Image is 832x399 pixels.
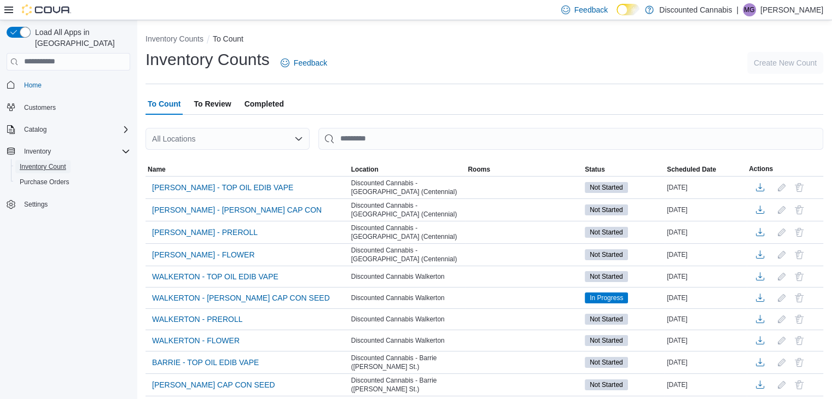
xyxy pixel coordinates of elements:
p: Discounted Cannabis [659,3,732,16]
span: Not Started [590,183,623,192]
div: [DATE] [665,356,747,369]
button: Delete [793,248,806,261]
span: Feedback [574,4,608,15]
span: Not Started [585,379,628,390]
span: WALKERTON - FLOWER [152,335,240,346]
span: WALKERTON - [PERSON_NAME] CAP CON SEED [152,292,330,303]
div: [DATE] [665,313,747,326]
span: Inventory Count [20,162,66,171]
button: WALKERTON - TOP OIL EDIB VAPE [148,268,283,285]
button: WALKERTON - [PERSON_NAME] CAP CON SEED [148,290,334,306]
span: Not Started [590,250,623,260]
span: To Count [148,93,181,115]
button: BARRIE - TOP OIL EDIB VAPE [148,354,263,371]
button: Status [583,163,665,176]
button: Edit count details [775,179,788,196]
span: WALKERTON - PREROLL [152,314,242,325]
button: Scheduled Date [665,163,747,176]
input: This is a search bar. After typing your query, hit enter to filter the results lower in the page. [318,128,823,150]
span: [PERSON_NAME] - TOP OIL EDIB VAPE [152,182,293,193]
button: Delete [793,270,806,283]
span: Not Started [585,357,628,368]
span: Discounted Cannabis Walkerton [351,315,445,324]
span: Purchase Orders [20,178,69,186]
button: Delete [793,203,806,216]
div: [DATE] [665,181,747,194]
span: Catalog [24,125,46,134]
button: Delete [793,334,806,347]
button: Edit count details [775,224,788,240]
span: Discounted Cannabis Walkerton [351,336,445,345]
span: Completed [245,93,284,115]
button: [PERSON_NAME] - FLOWER [148,247,259,263]
span: Discounted Cannabis Walkerton [351,294,445,302]
button: Customers [2,99,135,115]
button: [PERSON_NAME] CAP CON SEED [148,377,280,393]
div: [DATE] [665,334,747,347]
span: Not Started [590,380,623,390]
span: Not Started [585,271,628,282]
span: Not Started [585,227,628,238]
div: [DATE] [665,270,747,283]
span: [PERSON_NAME] - [PERSON_NAME] CAP CON [152,204,322,215]
span: Scheduled Date [667,165,716,174]
span: Customers [20,101,130,114]
span: Load All Apps in [GEOGRAPHIC_DATA] [31,27,130,49]
span: [PERSON_NAME] CAP CON SEED [152,379,275,390]
button: Location [349,163,466,176]
span: Location [351,165,379,174]
span: Catalog [20,123,130,136]
span: Not Started [585,182,628,193]
button: Create New Count [747,52,823,74]
span: MG [744,3,754,16]
button: Delete [793,378,806,391]
button: Delete [793,181,806,194]
span: In Progress [585,292,628,303]
span: Not Started [585,204,628,215]
a: Settings [20,198,52,211]
a: Home [20,79,46,92]
button: [PERSON_NAME] - PREROLL [148,224,262,240]
div: [DATE] [665,226,747,239]
span: BARRIE - TOP OIL EDIB VAPE [152,357,259,368]
span: Not Started [590,336,623,345]
span: In Progress [590,293,623,303]
span: Not Started [590,314,623,324]
span: Settings [24,200,48,209]
input: Dark Mode [616,4,639,15]
button: Edit count details [775,268,788,285]
span: Settings [20,197,130,211]
span: Not Started [585,249,628,260]
span: Discounted Cannabis - Barrie ([PERSON_NAME] St.) [351,376,464,394]
h1: Inventory Counts [146,49,270,71]
span: Not Started [590,227,623,237]
a: Customers [20,101,60,114]
button: To Count [213,34,243,43]
button: Edit count details [775,332,788,349]
button: Delete [793,291,806,304]
a: Purchase Orders [15,175,74,189]
span: Not Started [590,272,623,281]
button: Delete [793,356,806,369]
span: Status [585,165,605,174]
button: Inventory Counts [146,34,203,43]
button: Edit count details [775,290,788,306]
button: Edit count details [775,247,788,263]
span: Feedback [294,57,327,68]
button: Inventory [20,145,55,158]
button: Catalog [20,123,51,136]
button: Open list of options [294,134,303,143]
span: Not Started [590,205,623,215]
button: Edit count details [775,311,788,327]
span: Discounted Cannabis - [GEOGRAPHIC_DATA] (Centennial) [351,246,464,263]
span: Discounted Cannabis - [GEOGRAPHIC_DATA] (Centennial) [351,179,464,196]
span: [PERSON_NAME] - PREROLL [152,227,258,238]
span: Inventory [20,145,130,158]
button: WALKERTON - PREROLL [148,311,247,327]
span: Discounted Cannabis - Barrie ([PERSON_NAME] St.) [351,354,464,371]
button: Edit count details [775,377,788,393]
div: [DATE] [665,378,747,391]
span: Create New Count [754,57,817,68]
div: [DATE] [665,248,747,261]
button: Catalog [2,122,135,137]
